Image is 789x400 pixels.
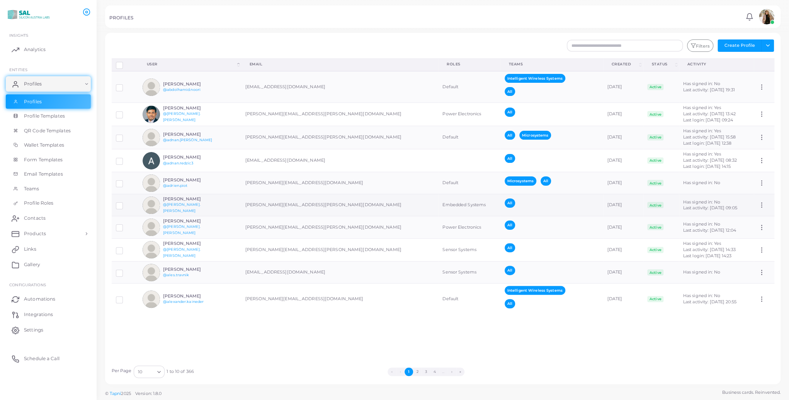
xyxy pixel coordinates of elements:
[603,194,643,216] td: [DATE]
[241,216,438,238] td: [PERSON_NAME][EMAIL_ADDRESS][PERSON_NAME][DOMAIN_NAME]
[163,247,201,258] a: @[PERSON_NAME].[PERSON_NAME]
[24,261,40,268] span: Gallery
[163,132,220,137] h6: [PERSON_NAME]
[683,180,720,185] span: Has signed in: No
[163,111,201,122] a: @[PERSON_NAME].[PERSON_NAME]
[9,33,28,38] span: INSIGHTS
[24,46,46,53] span: Analytics
[647,269,663,275] span: Active
[718,39,762,52] button: Create Profile
[24,215,46,222] span: Contacts
[651,62,673,67] div: Status
[683,151,721,157] span: Has signed in: Yes
[683,140,732,146] span: Last login: [DATE] 12:38
[143,264,160,281] img: avatar
[6,351,91,366] a: Schedule a Call
[6,181,91,196] a: Teams
[6,226,91,241] a: Products
[683,227,736,233] span: Last activity: [DATE] 12:04
[24,200,53,207] span: Profile Roles
[24,142,64,149] span: Wallet Templates
[505,198,515,207] span: All
[603,238,643,262] td: [DATE]
[759,9,774,24] img: avatar
[438,284,500,315] td: Default
[163,224,201,235] a: @[PERSON_NAME].[PERSON_NAME]
[647,247,663,253] span: Active
[163,267,220,272] h6: [PERSON_NAME]
[647,180,663,186] span: Active
[24,246,36,253] span: Links
[6,196,91,210] a: Profile Roles
[505,108,515,116] span: All
[163,161,193,165] a: @adnan.redzic3
[163,294,220,299] h6: [PERSON_NAME]
[505,87,515,96] span: All
[683,164,731,169] span: Last login: [DATE] 14:15
[683,117,733,123] span: Last login: [DATE] 09:24
[647,134,663,140] span: Active
[430,368,439,376] button: Go to page 4
[438,194,500,216] td: Embedded Systems
[241,71,438,103] td: [EMAIL_ADDRESS][DOMAIN_NAME]
[163,183,187,188] a: @adrien.piot
[163,202,201,213] a: @[PERSON_NAME].[PERSON_NAME]
[163,241,220,246] h6: [PERSON_NAME]
[505,154,515,163] span: All
[683,157,737,163] span: Last activity: [DATE] 08:32
[9,282,46,287] span: Configurations
[612,62,638,67] div: Created
[24,311,53,318] span: Integrations
[24,230,46,237] span: Products
[647,296,663,302] span: Active
[683,87,735,92] span: Last activity: [DATE] 19:31
[241,194,438,216] td: [PERSON_NAME][EMAIL_ADDRESS][PERSON_NAME][DOMAIN_NAME]
[167,369,194,375] span: 1 to 10 of 366
[603,216,643,238] td: [DATE]
[438,172,500,194] td: Default
[143,79,160,96] img: avatar
[438,126,500,149] td: Default
[683,134,736,140] span: Last activity: [DATE] 15:58
[505,243,515,252] span: All
[447,368,456,376] button: Go to next page
[456,368,464,376] button: Go to last page
[147,62,236,67] div: User
[6,322,91,338] a: Settings
[163,82,220,87] h6: [PERSON_NAME]
[447,62,491,67] div: Roles
[603,126,643,149] td: [DATE]
[163,106,220,111] h6: [PERSON_NAME]
[519,131,551,140] span: Microsystems
[241,172,438,194] td: [PERSON_NAME][EMAIL_ADDRESS][DOMAIN_NAME]
[24,113,65,120] span: Profile Templates
[194,368,658,376] ul: Pagination
[24,80,42,87] span: Profiles
[241,238,438,262] td: [PERSON_NAME][EMAIL_ADDRESS][PERSON_NAME][DOMAIN_NAME]
[143,106,160,123] img: avatar
[603,172,643,194] td: [DATE]
[143,368,154,376] input: Search for option
[687,62,745,67] div: activity
[405,368,413,376] button: Go to page 1
[112,58,138,71] th: Row-selection
[505,299,515,308] span: All
[6,123,91,138] a: QR Code Templates
[6,241,91,257] a: Links
[163,155,220,160] h6: [PERSON_NAME]
[438,216,500,238] td: Power Electronics
[105,390,162,397] span: ©
[241,262,438,284] td: [EMAIL_ADDRESS][DOMAIN_NAME]
[6,138,91,152] a: Wallet Templates
[722,389,780,396] span: Business cards. Reinvented.
[241,149,438,172] td: [EMAIL_ADDRESS][DOMAIN_NAME]
[6,152,91,167] a: Form Templates
[438,103,500,126] td: Power Electronics
[509,62,595,67] div: Teams
[24,156,63,163] span: Form Templates
[603,103,643,126] td: [DATE]
[6,307,91,322] a: Integrations
[110,391,121,396] a: Tapni
[7,7,50,22] img: logo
